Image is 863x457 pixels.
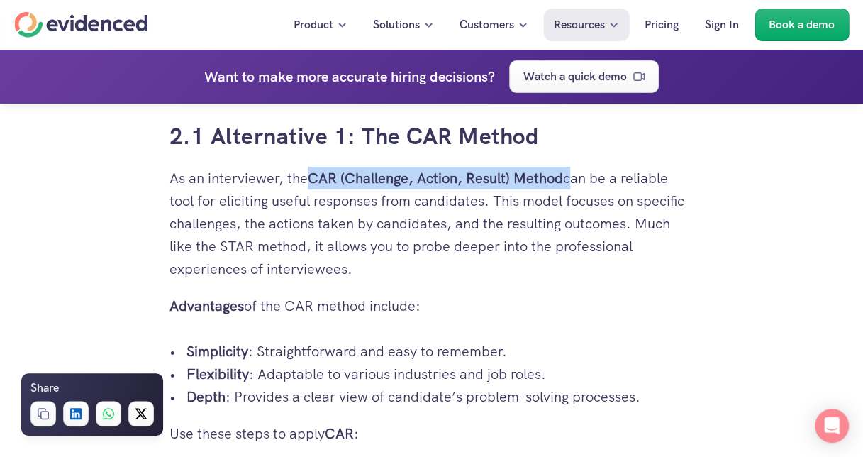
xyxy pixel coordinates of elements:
[186,340,694,363] p: : Straightforward and easy to remember.
[169,297,244,315] strong: Advantages
[755,9,849,41] a: Book a demo
[186,363,694,385] p: : Adaptable to various industries and job roles.
[694,9,750,41] a: Sign In
[634,9,689,41] a: Pricing
[705,16,739,34] p: Sign In
[509,60,659,93] a: Watch a quick demo
[169,294,694,317] p: of the CAR method include:
[523,67,627,86] p: Watch a quick demo
[186,385,694,408] p: : Provides a clear view of candidate’s problem-solving processes.
[169,422,694,445] p: Use these steps to apply :
[30,379,59,397] h6: Share
[169,167,694,280] p: As an interviewer, the can be a reliable tool for eliciting useful responses from candidates. Thi...
[14,12,147,38] a: Home
[186,365,249,383] strong: Flexibility
[554,16,605,34] p: Resources
[186,387,226,406] strong: Depth
[460,16,514,34] p: Customers
[169,121,539,151] a: 2.1 Alternative 1: The CAR Method
[186,342,248,360] strong: Simplicity
[815,409,849,443] div: Open Intercom Messenger
[645,16,679,34] p: Pricing
[308,169,563,187] strong: CAR (Challenge, Action, Result) Method
[204,65,495,88] h4: Want to make more accurate hiring decisions?
[325,424,354,443] strong: CAR
[294,16,333,34] p: Product
[769,16,835,34] p: Book a demo
[373,16,420,34] p: Solutions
